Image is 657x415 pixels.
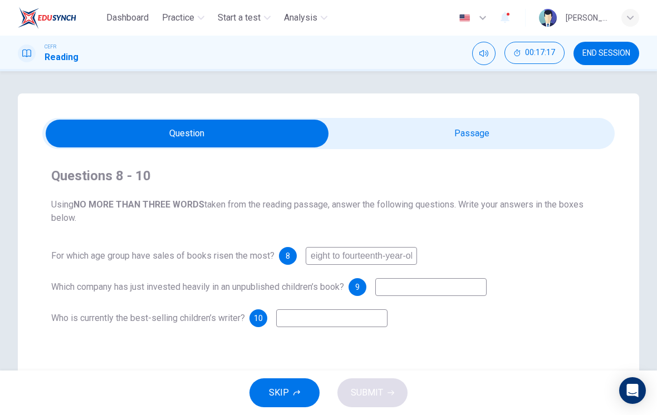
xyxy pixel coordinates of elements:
span: Analysis [284,11,317,24]
button: Analysis [280,8,332,28]
span: Which company has just invested heavily in an unpublished children’s book? [51,281,344,292]
span: 00:17:17 [525,48,555,57]
span: Who is currently the best-selling children’s writer? [51,313,245,323]
a: EduSynch logo [18,7,102,29]
img: en [458,14,472,22]
span: Practice [162,11,194,24]
span: SKIP [269,385,289,401]
span: 9 [355,283,360,291]
span: Start a test [218,11,261,24]
h4: Questions 8 - 10 [51,167,606,185]
button: Practice [158,8,209,28]
div: Hide [504,42,565,65]
button: SKIP [249,378,320,407]
button: Dashboard [102,8,153,28]
div: [PERSON_NAME] [PERSON_NAME] [PERSON_NAME] [566,11,608,24]
button: Start a test [213,8,275,28]
span: END SESSION [582,49,630,58]
button: 00:17:17 [504,42,565,64]
span: 10 [254,314,263,322]
span: For which age group have sales of books risen the most? [51,250,274,261]
div: Open Intercom Messenger [619,377,646,404]
img: EduSynch logo [18,7,76,29]
div: Mute [472,42,496,65]
span: Using taken from the reading passage, answer the following questions. Write your answers in the b... [51,198,606,225]
h1: Reading [45,51,79,64]
button: END SESSION [573,42,639,65]
span: CEFR [45,43,56,51]
b: NO MORE THAN THREE WORDS [73,199,204,210]
span: 8 [286,252,290,260]
img: Profile picture [539,9,557,27]
span: Dashboard [106,11,149,24]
